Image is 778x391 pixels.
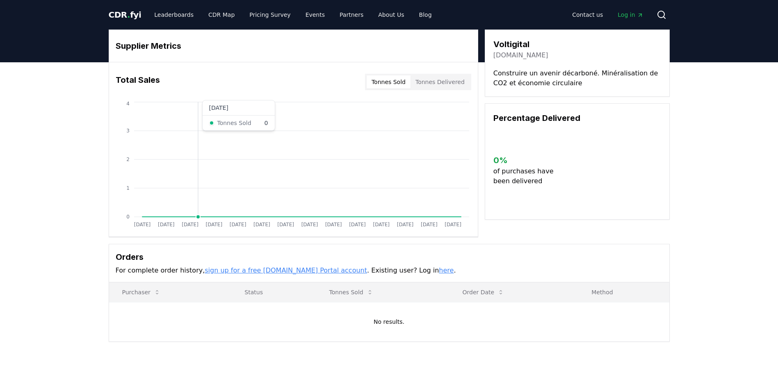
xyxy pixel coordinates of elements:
tspan: [DATE] [325,222,342,227]
tspan: [DATE] [229,222,246,227]
a: Events [299,7,331,22]
tspan: [DATE] [445,222,461,227]
h3: Orders [116,251,663,263]
nav: Main [566,7,650,22]
tspan: [DATE] [205,222,222,227]
a: Blog [413,7,438,22]
tspan: [DATE] [373,222,390,227]
h3: Total Sales [116,74,160,90]
a: Pricing Survey [243,7,297,22]
p: Construire un avenir décarboné. Minéralisation de CO2 et économie circulaire [493,68,661,88]
span: CDR fyi [109,10,141,20]
h3: 0 % [493,154,560,166]
button: Order Date [456,284,511,300]
tspan: [DATE] [134,222,151,227]
p: Status [238,288,309,296]
tspan: [DATE] [397,222,413,227]
a: Partners [333,7,370,22]
tspan: [DATE] [277,222,294,227]
a: Log in [611,7,650,22]
h3: Percentage Delivered [493,112,661,124]
tspan: 3 [126,128,130,134]
h3: Supplier Metrics [116,40,471,52]
nav: Main [148,7,438,22]
tspan: 4 [126,101,130,107]
a: [DOMAIN_NAME] [493,50,548,60]
a: Leaderboards [148,7,200,22]
a: CDR.fyi [109,9,141,20]
span: . [127,10,130,20]
h3: Voltigital [493,38,548,50]
button: Purchaser [116,284,167,300]
tspan: 0 [126,214,130,220]
tspan: [DATE] [253,222,270,227]
tspan: [DATE] [301,222,318,227]
tspan: [DATE] [157,222,174,227]
p: Method [585,288,662,296]
button: Tonnes Delivered [411,75,470,89]
tspan: 1 [126,185,130,191]
button: Tonnes Sold [323,284,380,300]
tspan: 2 [126,157,130,162]
tspan: [DATE] [421,222,438,227]
td: No results. [109,302,669,341]
a: CDR Map [202,7,241,22]
a: sign up for a free [DOMAIN_NAME] Portal account [205,266,367,274]
button: Tonnes Sold [367,75,411,89]
p: of purchases have been delivered [493,166,560,186]
a: here [439,266,454,274]
tspan: [DATE] [349,222,366,227]
p: For complete order history, . Existing user? Log in . [116,266,663,275]
a: Contact us [566,7,609,22]
a: About Us [372,7,411,22]
tspan: [DATE] [182,222,198,227]
span: Log in [618,11,643,19]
